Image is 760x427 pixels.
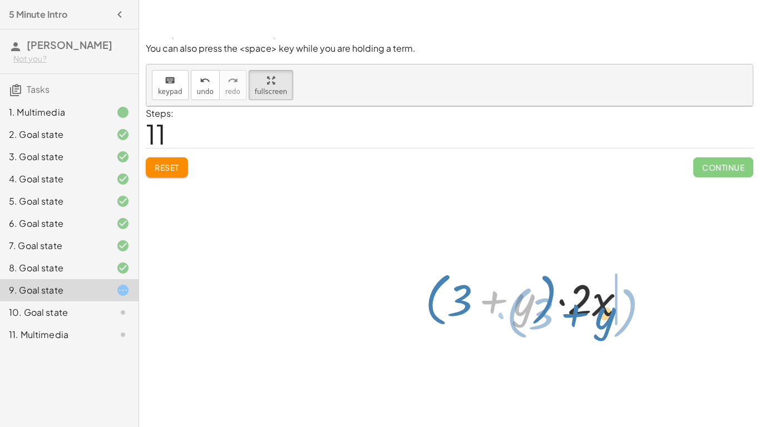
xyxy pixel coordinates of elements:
[27,38,112,51] span: [PERSON_NAME]
[152,70,189,100] button: keyboardkeypad
[116,172,130,186] i: Task finished and correct.
[116,261,130,275] i: Task finished and correct.
[9,128,98,141] div: 2. Goal state
[9,306,98,319] div: 10. Goal state
[9,261,98,275] div: 8. Goal state
[146,42,753,55] p: You can also press the <space> key while you are holding a term.
[200,74,210,87] i: undo
[27,83,50,95] span: Tasks
[197,88,214,96] span: undo
[116,128,130,141] i: Task finished and correct.
[146,157,188,177] button: Reset
[146,117,166,151] span: 11
[116,239,130,252] i: Task finished and correct.
[9,239,98,252] div: 7. Goal state
[116,284,130,297] i: Task started.
[9,150,98,163] div: 3. Goal state
[9,195,98,208] div: 5. Goal state
[116,306,130,319] i: Task not started.
[146,107,174,119] label: Steps:
[158,88,182,96] span: keypad
[9,8,67,21] h4: 5 Minute Intro
[225,88,240,96] span: redo
[219,70,246,100] button: redoredo
[116,217,130,230] i: Task finished and correct.
[116,328,130,341] i: Task not started.
[165,74,175,87] i: keyboard
[116,195,130,208] i: Task finished and correct.
[116,106,130,119] i: Task finished.
[191,70,220,100] button: undoundo
[9,328,98,341] div: 11. Multimedia
[9,284,98,297] div: 9. Goal state
[9,217,98,230] div: 6. Goal state
[228,74,238,87] i: redo
[255,88,287,96] span: fullscreen
[13,53,130,64] div: Not you?
[116,150,130,163] i: Task finished and correct.
[249,70,293,100] button: fullscreen
[9,172,98,186] div: 4. Goal state
[9,106,98,119] div: 1. Multimedia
